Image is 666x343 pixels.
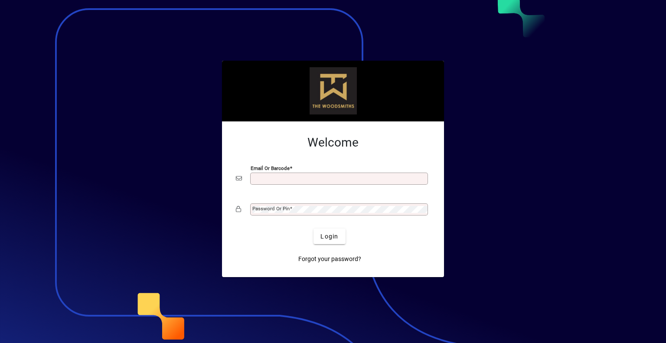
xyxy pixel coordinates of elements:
span: Login [320,232,338,241]
a: Forgot your password? [295,251,365,267]
button: Login [313,229,345,244]
mat-label: Email or Barcode [251,165,290,171]
span: Forgot your password? [298,255,361,264]
mat-label: Password or Pin [252,206,290,212]
h2: Welcome [236,135,430,150]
